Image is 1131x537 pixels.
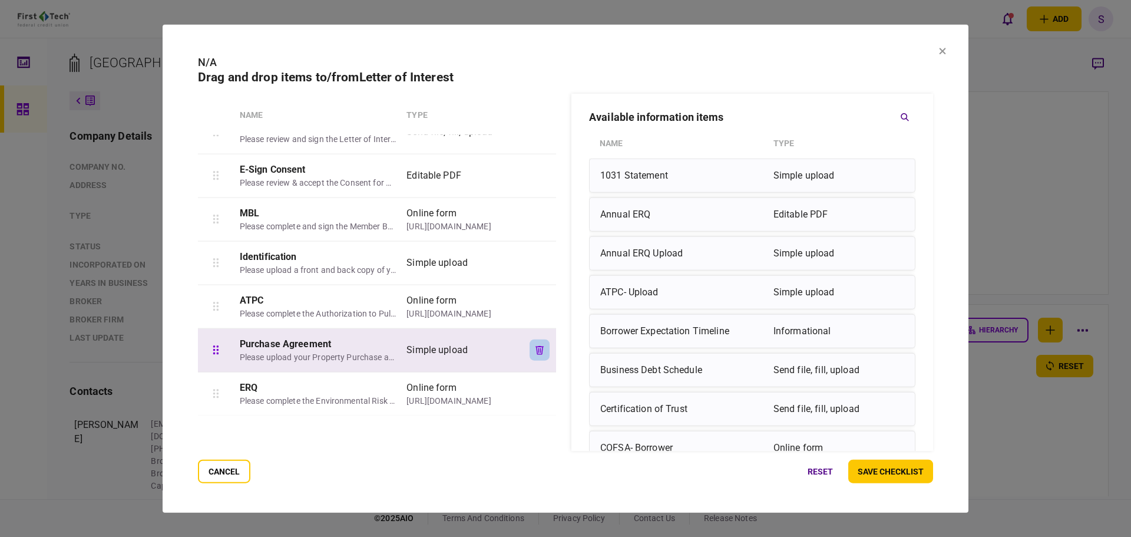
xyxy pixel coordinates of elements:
div: N/A [198,54,933,70]
div: Type [406,108,514,121]
h2: Drag and drop items to/from Letter of Interest [198,70,933,84]
div: Please complete the Environmental Risk Questionnaire (ERQ) form in its entirety. The form must be... [240,394,396,407]
div: COFSA- BorrowerOnline form [589,430,915,464]
div: Please upload your Property Purchase and Sales Agreement. [240,351,396,363]
div: COFSA- Borrower [600,436,768,459]
div: Online form [406,380,514,394]
h3: available information items [589,111,724,122]
div: Annual ERQ Upload [600,241,768,265]
div: 1031 StatementSimple upload [589,158,915,192]
button: reset [798,460,842,483]
div: Please complete the Authorization to Pull Credit (ATPC). The form must be signed by all individua... [240,307,396,319]
div: [URL][DOMAIN_NAME] [406,220,514,232]
div: Borrower Expectation Timeline [600,319,768,342]
div: Editable PDF [406,169,514,183]
button: save checklist [848,460,933,483]
div: 1031 Statement [600,163,768,187]
div: MBL [240,206,396,220]
div: ERQ [240,380,396,394]
div: ATPC- Upload [600,280,768,304]
div: ATPC [240,293,396,307]
button: cancel [198,460,250,483]
div: E-Sign Consent [240,162,396,176]
div: Online form [406,206,514,220]
div: Business Debt Schedule [600,358,768,381]
div: [URL][DOMAIN_NAME] [406,307,514,319]
div: Simple upload [773,163,904,187]
div: Simple upload [406,343,514,357]
div: Please review and sign the Letter of Interest. [240,133,396,145]
div: Purchase Agreement [240,337,396,351]
div: Simple upload [773,280,904,304]
div: Please upload a front and back copy of your Driver's License. All authorized individual guarantor... [240,263,396,276]
div: Identification [240,249,396,263]
div: Simple upload [773,241,904,265]
div: Business Debt ScheduleSend file, fill, upload [589,352,915,387]
div: Type [773,133,905,153]
div: Name [240,108,401,121]
div: Send file, fill, upload [773,358,904,381]
div: Annual ERQ [600,202,768,226]
div: [URL][DOMAIN_NAME] [406,394,514,407]
div: Editable PDF [773,202,904,226]
div: Annual ERQ UploadSimple upload [589,236,915,270]
div: Online form [773,436,904,459]
div: Annual ERQEditable PDF [589,197,915,231]
div: Name [600,133,768,153]
div: Certification of TrustSend file, fill, upload [589,391,915,426]
div: Borrower Expectation TimelineInformational [589,314,915,348]
div: Online form [406,293,514,307]
div: Certification of Trust [600,397,768,420]
div: Please review & accept the Consent for Use of Electronic Signature & Electronic Disclosures Agree... [240,176,396,189]
div: Simple upload [406,256,514,270]
div: ATPC- UploadSimple upload [589,275,915,309]
div: Informational [773,319,904,342]
div: Send file, fill, upload [773,397,904,420]
div: Please complete and sign the Member Business Loan Application (MBL). The form must be signed by B... [240,220,396,232]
